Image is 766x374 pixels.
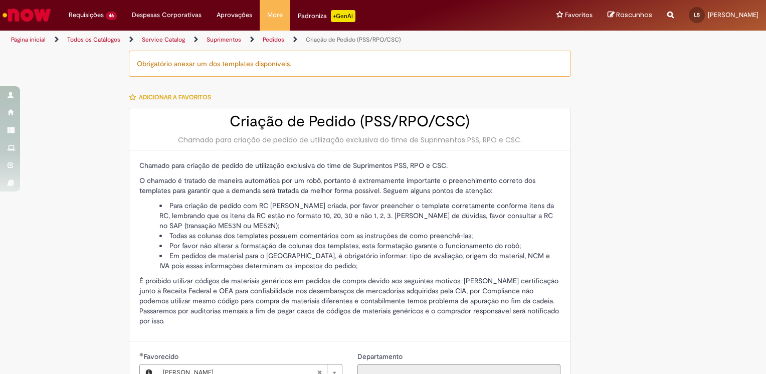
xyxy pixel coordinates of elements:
[129,51,571,77] div: Obrigatório anexar um dos templates disponíveis.
[217,10,252,20] span: Aprovações
[144,352,180,361] span: Necessários - Favorecido
[298,10,355,22] div: Padroniza
[139,135,560,145] div: Chamado para criação de pedido de utilização exclusiva do time de Suprimentos PSS, RPO e CSC.
[357,351,405,361] label: Somente leitura - Departamento
[11,36,46,44] a: Página inicial
[132,10,202,20] span: Despesas Corporativas
[159,251,560,271] li: Em pedidos de material para o [GEOGRAPHIC_DATA], é obrigatório informar: tipo de avaliação, orige...
[139,160,560,170] p: Chamado para criação de pedido de utilização exclusiva do time de Suprimentos PSS, RPO e CSC.
[207,36,241,44] a: Suprimentos
[267,10,283,20] span: More
[8,31,503,49] ul: Trilhas de página
[565,10,593,20] span: Favoritos
[67,36,120,44] a: Todos os Catálogos
[357,352,405,361] span: Somente leitura - Departamento
[306,36,401,44] a: Criação de Pedido (PSS/RPO/CSC)
[139,276,560,326] p: É proibido utilizar códigos de materiais genéricos em pedidos de compra devido aos seguintes moti...
[139,352,144,356] span: Obrigatório Preenchido
[159,201,560,231] li: Para criação de pedido com RC [PERSON_NAME] criada, por favor preencher o template corretamente c...
[331,10,355,22] p: +GenAi
[608,11,652,20] a: Rascunhos
[616,10,652,20] span: Rascunhos
[139,175,560,196] p: O chamado é tratado de maneira automática por um robô, portanto é extremamente importante o preen...
[159,231,560,241] li: Todas as colunas dos templates possuem comentários com as instruções de como preenchê-las;
[142,36,185,44] a: Service Catalog
[106,12,117,20] span: 46
[139,113,560,130] h2: Criação de Pedido (PSS/RPO/CSC)
[159,241,560,251] li: Por favor não alterar a formatação de colunas dos templates, esta formatação garante o funcioname...
[1,5,53,25] img: ServiceNow
[69,10,104,20] span: Requisições
[708,11,758,19] span: [PERSON_NAME]
[694,12,700,18] span: LS
[139,93,211,101] span: Adicionar a Favoritos
[129,87,217,108] button: Adicionar a Favoritos
[263,36,284,44] a: Pedidos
